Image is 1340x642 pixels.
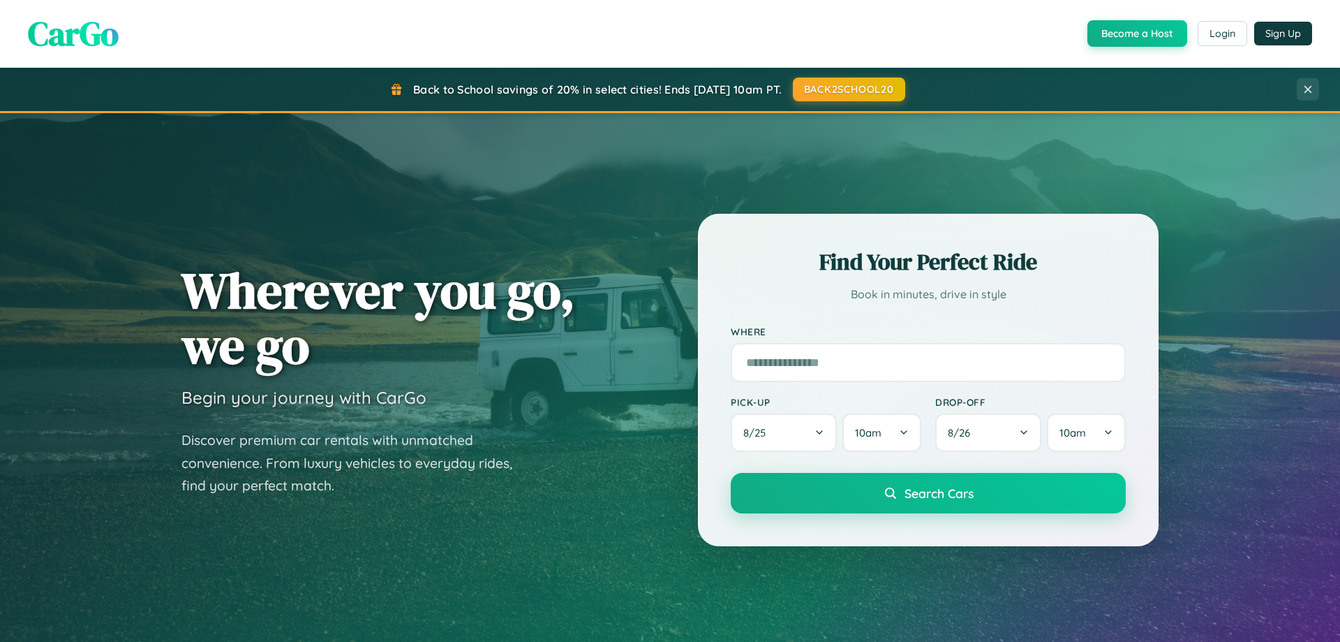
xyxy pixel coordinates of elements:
button: 10am [1047,414,1126,452]
span: CarGo [28,10,119,57]
button: 8/25 [731,414,837,452]
label: Pick-up [731,396,921,408]
h1: Wherever you go, we go [181,263,575,373]
h2: Find Your Perfect Ride [731,247,1126,277]
button: Become a Host [1087,20,1187,47]
p: Book in minutes, drive in style [731,284,1126,305]
button: 8/26 [935,414,1041,452]
button: Search Cars [731,473,1126,513]
span: Back to School savings of 20% in select cities! Ends [DATE] 10am PT. [413,82,782,96]
label: Drop-off [935,396,1126,408]
button: Login [1198,21,1247,46]
button: BACK2SCHOOL20 [793,78,905,101]
span: Search Cars [904,486,974,501]
h3: Begin your journey with CarGo [181,387,426,408]
button: 10am [842,414,921,452]
span: 8 / 26 [948,426,977,439]
span: 10am [855,426,881,439]
button: Sign Up [1254,22,1312,45]
span: 8 / 25 [743,426,773,439]
p: Discover premium car rentals with unmatched convenience. From luxury vehicles to everyday rides, ... [181,429,530,497]
span: 10am [1059,426,1086,439]
label: Where [731,326,1126,337]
